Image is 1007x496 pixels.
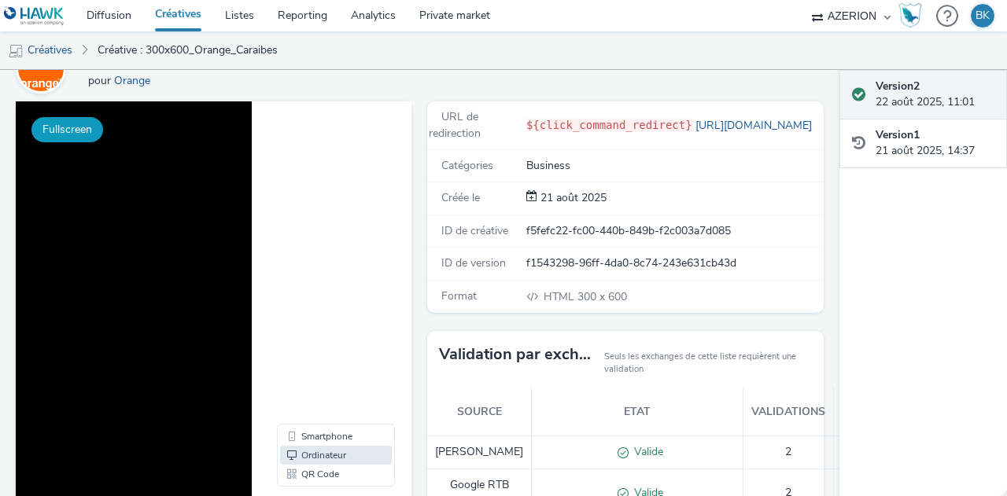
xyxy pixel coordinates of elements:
[544,289,577,304] span: HTML
[31,117,103,142] button: Fullscreen
[8,43,24,59] img: mobile
[16,61,72,75] a: Orange
[441,223,508,238] span: ID de créative
[876,127,994,160] div: 21 août 2025, 14:37
[286,330,337,340] span: Smartphone
[264,344,376,363] li: Ordinateur
[898,3,928,28] a: Hawk Academy
[286,349,330,358] span: Ordinateur
[537,190,607,206] div: Création 21 août 2025, 14:37
[604,351,812,377] small: Seuls les exchanges de cette liste requièrent une validation
[526,223,822,239] div: f5fefc22-fc00-440b-849b-f2c003a7d085
[629,444,663,459] span: Valide
[441,190,480,205] span: Créée le
[4,6,65,26] img: undefined Logo
[526,158,822,174] div: Business
[264,325,376,344] li: Smartphone
[876,79,920,94] strong: Version 2
[743,388,834,435] th: Validations
[834,388,885,435] th: Coût total
[114,73,157,88] a: Orange
[532,388,743,435] th: Etat
[427,436,532,469] td: [PERSON_NAME]
[526,119,692,131] code: ${click_command_redirect}
[976,4,990,28] div: BK
[439,343,596,366] h3: Validation par exchange
[692,118,818,133] a: [URL][DOMAIN_NAME]
[785,444,791,459] span: 2
[876,79,994,111] div: 22 août 2025, 11:01
[526,255,822,271] div: f1543298-96ff-4da0-8c74-243e631cb43d
[898,3,922,28] img: Hawk Academy
[429,109,481,140] span: URL de redirection
[264,363,376,382] li: QR Code
[441,255,506,270] span: ID de version
[876,127,920,142] strong: Version 1
[286,368,323,377] span: QR Code
[90,31,286,69] a: Créative : 300x600_Orange_Caraibes
[441,158,493,173] span: Catégories
[427,388,532,435] th: Source
[537,190,607,205] span: 21 août 2025
[542,289,627,304] span: 300 x 600
[88,73,114,88] span: pour
[441,288,477,303] span: Format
